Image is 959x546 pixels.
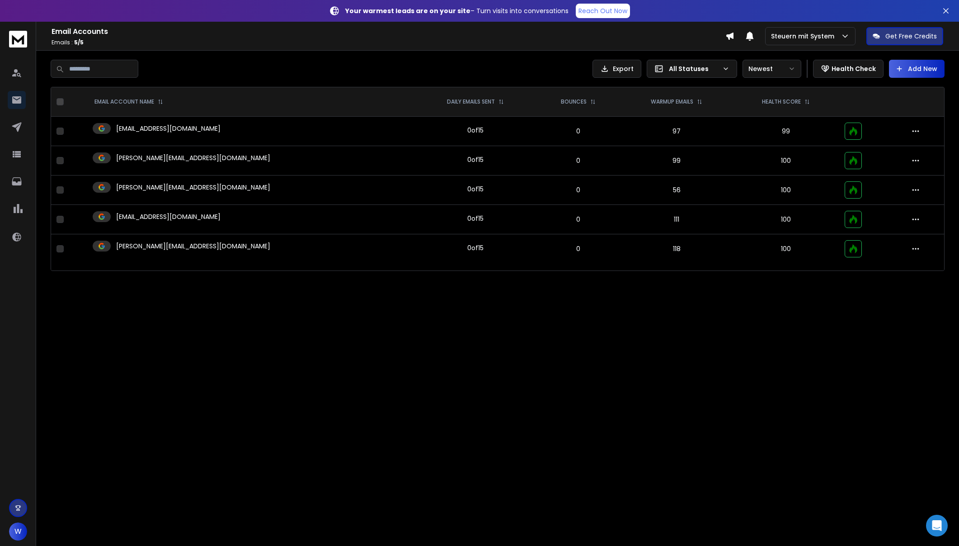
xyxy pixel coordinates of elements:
[9,31,27,47] img: logo
[52,39,725,46] p: Emails :
[621,176,733,205] td: 56
[74,38,84,46] span: 5 / 5
[885,32,937,41] p: Get Free Credits
[621,234,733,264] td: 118
[771,32,838,41] p: Steuern mit System
[345,6,470,15] strong: Your warmest leads are on your site
[733,234,839,264] td: 100
[94,98,163,105] div: EMAIL ACCOUNT NAME
[926,515,948,537] div: Open Intercom Messenger
[592,60,641,78] button: Export
[733,176,839,205] td: 100
[621,146,733,176] td: 99
[743,60,801,78] button: Newest
[542,185,615,195] p: 0
[561,98,587,105] p: BOUNCES
[866,27,943,45] button: Get Free Credits
[733,117,839,146] td: 99
[813,60,884,78] button: Health Check
[467,214,484,223] div: 0 of 15
[345,6,569,15] p: – Turn visits into conversations
[889,60,945,78] button: Add New
[447,98,495,105] p: DAILY EMAILS SENT
[542,244,615,253] p: 0
[651,98,693,105] p: WARMUP EMAILS
[733,146,839,176] td: 100
[52,26,725,37] h1: Email Accounts
[9,522,27,541] button: W
[467,243,484,252] div: 0 of 15
[621,117,733,146] td: 97
[578,6,627,15] p: Reach Out Now
[542,127,615,136] p: 0
[762,98,801,105] p: HEALTH SCORE
[832,64,876,73] p: Health Check
[116,242,270,251] p: [PERSON_NAME][EMAIL_ADDRESS][DOMAIN_NAME]
[467,126,484,135] div: 0 of 15
[542,215,615,224] p: 0
[116,212,221,221] p: [EMAIL_ADDRESS][DOMAIN_NAME]
[116,124,221,133] p: [EMAIL_ADDRESS][DOMAIN_NAME]
[467,185,484,194] div: 0 of 15
[467,155,484,164] div: 0 of 15
[116,183,270,192] p: [PERSON_NAME][EMAIL_ADDRESS][DOMAIN_NAME]
[116,153,270,162] p: [PERSON_NAME][EMAIL_ADDRESS][DOMAIN_NAME]
[621,205,733,234] td: 111
[669,64,719,73] p: All Statuses
[576,4,630,18] a: Reach Out Now
[733,205,839,234] td: 100
[542,156,615,165] p: 0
